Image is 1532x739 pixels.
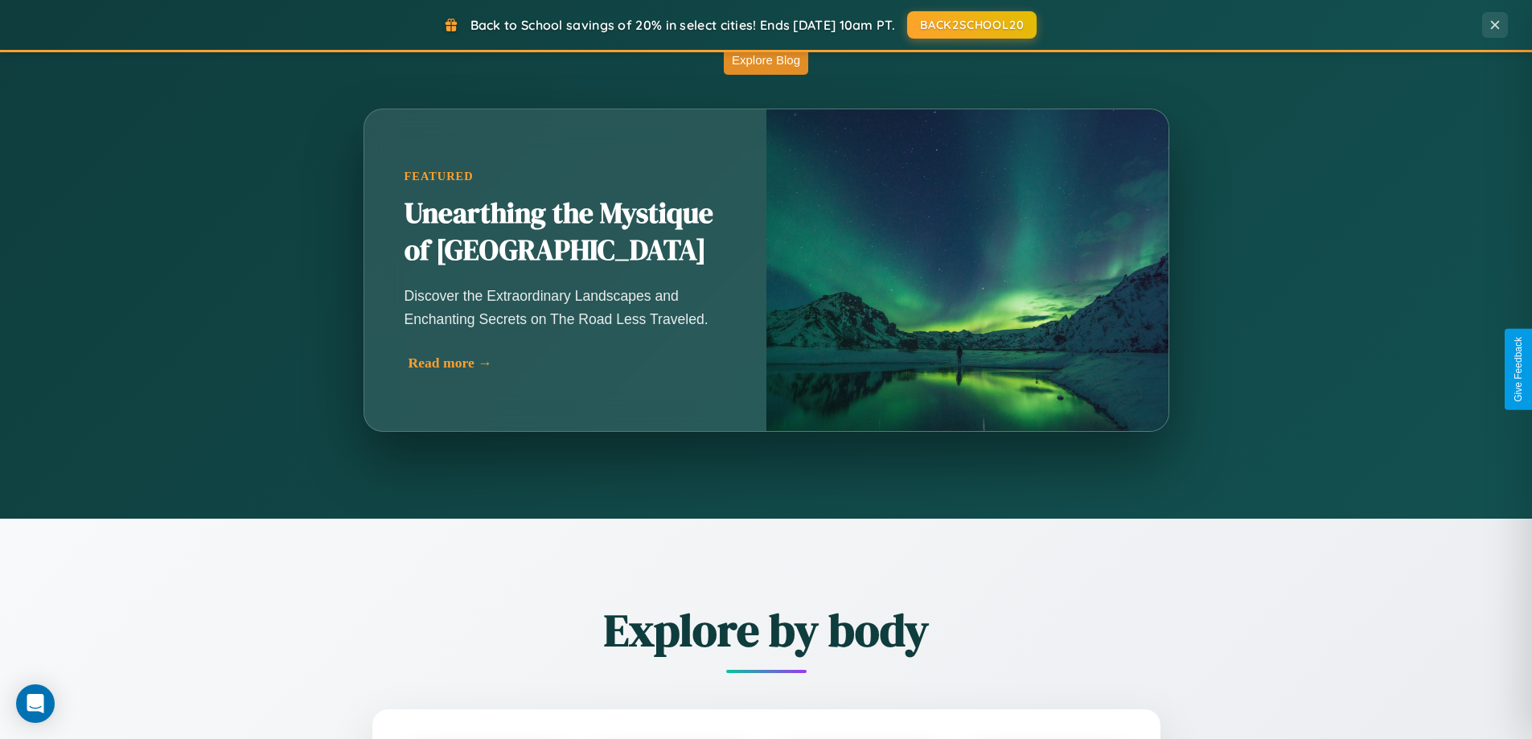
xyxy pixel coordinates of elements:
[1513,337,1524,402] div: Give Feedback
[409,355,730,372] div: Read more →
[724,45,808,75] button: Explore Blog
[405,285,726,330] p: Discover the Extraordinary Landscapes and Enchanting Secrets on The Road Less Traveled.
[470,17,895,33] span: Back to School savings of 20% in select cities! Ends [DATE] 10am PT.
[405,170,726,183] div: Featured
[284,599,1249,661] h2: Explore by body
[907,11,1037,39] button: BACK2SCHOOL20
[16,684,55,723] div: Open Intercom Messenger
[405,195,726,269] h2: Unearthing the Mystique of [GEOGRAPHIC_DATA]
